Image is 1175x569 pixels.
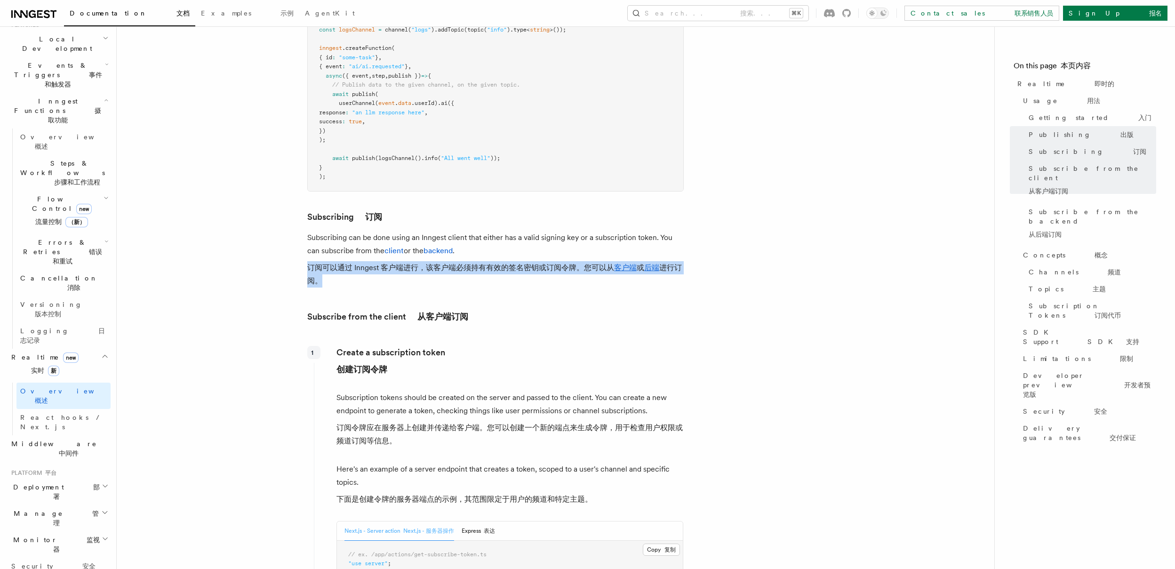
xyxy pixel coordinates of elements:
[1023,354,1133,363] span: Limitations
[643,544,680,556] button: Copy 复制
[378,26,382,33] span: =
[16,409,111,435] a: React hooks / Next.js
[1025,160,1156,203] a: Subscribe from the client从客户端订阅
[421,72,428,79] span: =>
[16,128,111,155] a: Overview 概述
[1025,264,1156,280] a: Channels 频道
[176,9,190,17] font: 文档
[16,383,111,409] a: Overview 概述
[332,54,336,61] span: :
[365,212,382,222] font: 订阅
[550,26,566,33] span: >());
[1108,268,1121,276] font: 频道
[319,128,326,134] span: })
[1095,251,1108,259] font: 概念
[1029,207,1156,243] span: Subscribe from the backend
[20,327,105,344] span: Logging
[644,263,659,272] a: 后端
[530,26,550,33] span: string
[349,118,362,125] span: true
[16,194,104,230] span: Flow Control
[16,273,112,292] span: Cancellation
[8,34,103,53] span: Local Development
[408,26,411,33] span: (
[76,204,92,214] span: new
[54,178,100,186] font: 步骤和工作流程
[48,366,59,376] span: 新
[307,310,468,323] a: Subscribe from the client 从客户端订阅
[1023,424,1156,442] span: Delivery guarantees
[1029,147,1146,156] span: Subscribing
[1025,143,1156,160] a: Subscribing 订阅
[280,9,294,17] font: 示例
[16,159,120,187] span: Steps & Workflows
[16,155,111,191] button: Steps & Workflows 步骤和工作流程
[484,26,487,33] span: (
[431,26,434,33] span: )
[362,118,365,125] span: ,
[467,26,484,33] span: topic
[1015,9,1053,17] font: 联系销售人员
[332,91,349,97] span: await
[8,535,102,554] span: Monitor
[1029,113,1151,122] span: Getting started
[336,463,683,510] p: Here's an example of a server endpoint that creates a token, scoped to a user's channel and speci...
[20,133,132,150] span: Overview
[421,155,438,161] span: .info
[339,54,375,61] span: "some-task"
[1025,109,1156,126] a: Getting started 入门
[1029,164,1156,200] span: Subscribe from the client
[411,100,438,106] span: .userId)
[20,414,104,431] span: React hooks / Next.js
[344,521,454,541] button: Next.js - Server action
[342,118,345,125] span: :
[16,296,111,322] a: Versioning 版本控制
[490,155,500,161] span: ));
[1019,403,1156,420] a: Security 安全
[375,54,378,61] span: }
[307,210,382,224] a: Subscribing 订阅
[1029,301,1156,320] span: Subscription Tokens
[415,155,421,161] span: ()
[8,383,111,435] div: Realtimenew实时新
[507,26,510,33] span: )
[378,100,395,106] span: event
[1087,97,1100,104] font: 用法
[8,482,102,501] span: Deployment
[372,72,385,79] span: step
[1019,350,1156,367] a: Limitations 限制
[20,387,132,404] span: Overview
[16,191,111,234] button: Flow Controlnew流量控制（新）
[348,560,388,567] span: "use server"
[417,312,468,321] font: 从客户端订阅
[1029,130,1134,139] span: Publishing
[348,551,487,558] span: // ex. /app/actions/get-subscribe-token.ts
[31,367,59,374] font: 实时
[388,72,421,79] span: publish })
[438,155,441,161] span: (
[1063,6,1167,21] a: Sign Up 报名
[8,96,104,125] span: Inngest Functions
[375,91,378,97] span: (
[8,93,111,128] button: Inngest Functions 摄取功能
[59,449,79,457] font: 中间件
[1025,203,1156,247] a: Subscribe from the backend从后端订阅
[16,234,111,270] button: Errors & Retries 错误和重试
[628,6,808,21] button: Search... 搜索...⌘K
[8,31,111,57] button: Local Development
[326,72,342,79] span: async
[740,9,776,17] font: 搜索...
[1019,247,1156,264] a: Concepts 概念
[1017,79,1114,88] span: Realtime
[527,26,530,33] span: <
[195,3,299,25] a: Examples 示例
[1061,61,1091,70] font: 本页内容
[378,54,382,61] span: ,
[8,531,111,558] button: Monitor 监视器
[8,57,111,93] button: Events & Triggers 事件和触发器
[408,63,411,70] span: ,
[405,63,408,70] span: }
[385,26,408,33] span: channel
[342,45,392,51] span: .createFunction
[342,72,368,79] span: ({ event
